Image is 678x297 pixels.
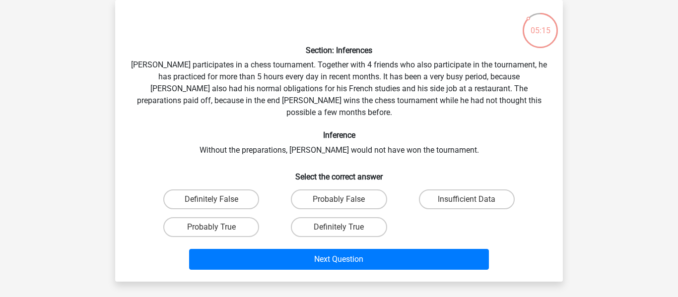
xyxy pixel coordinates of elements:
[291,189,387,209] label: Probably False
[189,249,489,270] button: Next Question
[131,164,547,181] h6: Select the correct answer
[291,217,387,237] label: Definitely True
[131,46,547,55] h6: Section: Inferences
[419,189,515,209] label: Insufficient Data
[131,130,547,140] h6: Inference
[163,189,259,209] label: Definitely False
[163,217,259,237] label: Probably True
[119,8,559,274] div: [PERSON_NAME] participates in a chess tournament. Together with 4 friends who also participate in...
[522,12,559,37] div: 05:15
